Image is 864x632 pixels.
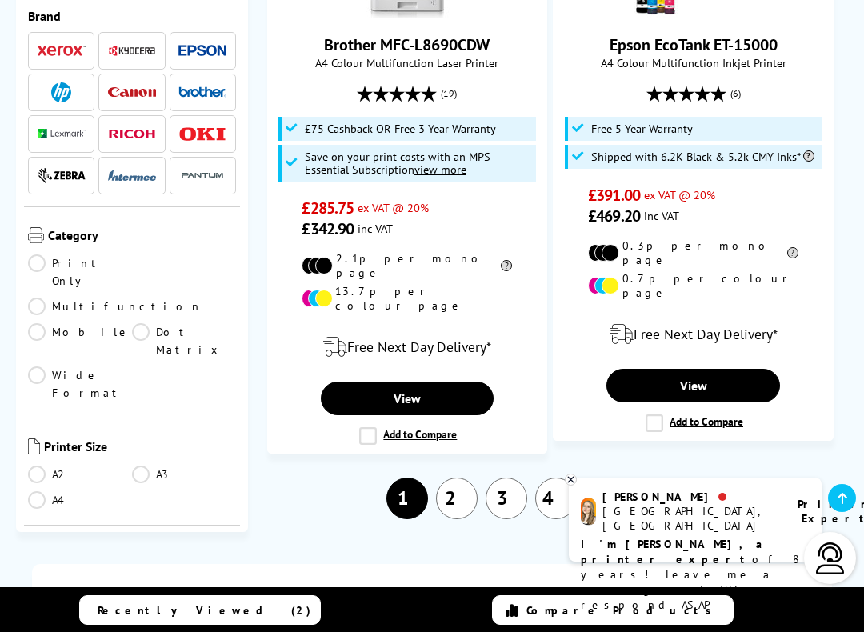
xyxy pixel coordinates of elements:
b: I'm [PERSON_NAME], a printer expert [581,537,767,566]
li: 0.7p per colour page [588,271,798,300]
a: Wide Format [28,366,132,402]
img: Ricoh [108,130,156,138]
label: Add to Compare [359,427,457,445]
a: Intermec [108,166,156,186]
a: Brother [178,82,226,102]
img: Intermec [108,170,156,181]
span: (6) [730,78,741,109]
u: view more [414,162,466,177]
a: Zebra [38,166,86,186]
label: Add to Compare [646,414,743,432]
img: Lexmark [38,129,86,138]
a: Pantum [178,166,226,186]
img: Category [28,227,44,243]
a: Lexmark [38,124,86,144]
span: A4 Colour Multifunction Laser Printer [276,55,538,70]
span: £469.20 [588,206,640,226]
a: A4 [28,491,132,509]
a: Brother MFC-L8690CDW [324,34,490,55]
li: 2.1p per mono page [302,251,512,280]
span: £391.00 [588,185,640,206]
div: [GEOGRAPHIC_DATA], [GEOGRAPHIC_DATA] [602,504,778,533]
a: A2 [28,466,132,483]
span: Save on your print costs with an MPS Essential Subscription [305,149,490,177]
a: Mobile [28,323,132,358]
li: 13.7p per colour page [302,284,512,313]
a: Xerox [38,41,86,61]
img: amy-livechat.png [581,498,596,526]
span: A4 Colour Multifunction Inkjet Printer [562,55,824,70]
a: Print Only [28,254,132,290]
span: Shipped with 6.2K Black & 5.2k CMY Inks* [591,150,814,163]
a: Epson EcoTank ET-15000 [634,6,754,22]
img: Kyocera [108,45,156,57]
li: 0.3p per mono page [588,238,798,267]
a: Kyocera [108,41,156,61]
a: OKI [178,124,226,144]
a: Epson [178,41,226,61]
div: modal_delivery [276,325,538,370]
img: Printer Size [28,438,40,454]
span: ex VAT @ 20% [358,200,429,215]
a: Multifunction [28,298,202,315]
span: £342.90 [302,218,354,239]
span: Recently Viewed (2) [98,603,311,618]
img: Brother [178,86,226,98]
span: (19) [441,78,457,109]
a: HP [38,82,86,102]
a: 2 [436,478,478,519]
img: Xerox [38,45,86,56]
div: [PERSON_NAME] [602,490,778,504]
a: A3 [132,466,236,483]
span: inc VAT [644,208,679,223]
span: £75 Cashback OR Free 3 Year Warranty [305,122,496,135]
a: Epson EcoTank ET-15000 [610,34,778,55]
span: ex VAT @ 20% [644,187,715,202]
a: View [321,382,494,415]
a: Compare Products [492,595,734,625]
p: of 8 years! Leave me a message and I'll respond ASAP [581,537,810,613]
a: View [606,369,779,402]
a: Canon [108,82,156,102]
img: Epson [178,45,226,57]
a: Recently Viewed (2) [79,595,321,625]
img: HP [51,82,71,102]
a: Brother MFC-L8690CDW [347,6,467,22]
span: Brand [28,8,236,24]
a: Dot Matrix [132,323,236,358]
img: Canon [108,87,156,98]
img: user-headset-light.svg [814,542,846,574]
span: Free 5 Year Warranty [591,122,693,135]
span: Compare Products [526,603,720,618]
img: Pantum [178,166,226,185]
div: modal_delivery [562,312,824,357]
span: £285.75 [302,198,354,218]
img: OKI [178,127,226,141]
img: Zebra [38,167,86,183]
a: 3 [486,478,527,519]
a: 4 [535,478,577,519]
a: Ricoh [108,124,156,144]
span: inc VAT [358,221,393,236]
span: Printer Size [44,438,236,458]
span: Category [48,227,236,246]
